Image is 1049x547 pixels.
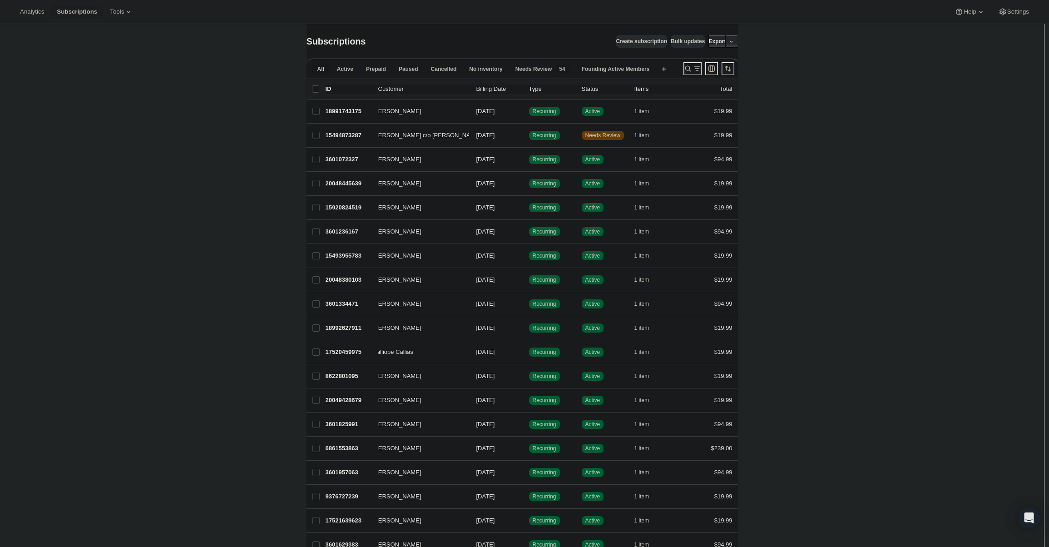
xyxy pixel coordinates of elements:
button: Create new view [657,63,671,75]
button: [PERSON_NAME] [373,273,464,287]
span: Subscriptions [57,8,97,15]
span: Recurring [533,373,556,380]
span: [DATE] [476,252,495,259]
span: [PERSON_NAME] [373,396,421,405]
span: Subscriptions [307,36,366,46]
span: 1 item [634,228,649,235]
span: [DATE] [476,300,495,307]
p: Customer [378,85,469,94]
div: Open Intercom Messenger [1018,507,1040,529]
button: Subscriptions [51,5,103,18]
button: 1 item [634,490,659,503]
button: [PERSON_NAME] [373,297,464,311]
button: 1 item [634,514,659,527]
span: Active [585,348,600,356]
span: [PERSON_NAME] [373,107,421,116]
p: Status [582,85,627,94]
span: 1 item [634,276,649,283]
p: 20049428679 [326,396,371,405]
span: Bulk updates [671,38,705,45]
span: 1 item [634,348,649,356]
button: Search and filter results [683,62,702,75]
div: 3601236167[PERSON_NAME][DATE]SuccessRecurringSuccessActive1 item$94.99 [326,225,732,238]
div: 9376727239[PERSON_NAME][DATE]SuccessRecurringSuccessActive1 item$19.99 [326,490,732,503]
span: [DATE] [476,421,495,428]
span: Tools [110,8,124,15]
button: Analytics [15,5,49,18]
span: Active [585,397,600,404]
button: Calliope Callias [373,345,464,359]
span: $94.99 [714,469,732,476]
span: Paused [399,65,418,73]
span: 1 item [634,180,649,187]
span: $94.99 [714,228,732,235]
button: [PERSON_NAME] [373,176,464,191]
span: 1 item [634,421,649,428]
span: Active [585,252,600,259]
span: [DATE] [476,108,495,114]
span: [DATE] [476,276,495,283]
button: 1 item [634,370,659,383]
span: [PERSON_NAME] c/o [PERSON_NAME] [373,131,481,140]
button: [PERSON_NAME] c/o [PERSON_NAME] [373,128,464,143]
span: 1 item [634,469,649,476]
div: 3601072327[PERSON_NAME][DATE]SuccessRecurringSuccessActive1 item$94.99 [326,153,732,166]
p: 17520459975 [326,348,371,357]
span: [DATE] [476,397,495,403]
span: Active [585,517,600,524]
p: Total [720,85,732,94]
button: 1 item [634,346,659,358]
span: [DATE] [476,469,495,476]
button: [PERSON_NAME] [373,224,464,239]
span: $19.99 [714,276,732,283]
span: [PERSON_NAME] [373,299,421,308]
span: $94.99 [714,300,732,307]
span: $19.99 [714,324,732,331]
button: [PERSON_NAME] [373,417,464,432]
span: 1 item [634,252,649,259]
span: [DATE] [476,132,495,139]
button: Settings [993,5,1034,18]
span: [PERSON_NAME] [373,323,421,333]
button: [PERSON_NAME] [373,513,464,528]
span: Active [585,180,600,187]
span: $19.99 [714,517,732,524]
span: Recurring [533,276,556,283]
span: 1 item [634,204,649,211]
button: [PERSON_NAME] [373,152,464,167]
span: Needs Review [515,65,552,73]
p: 3601334471 [326,299,371,308]
span: 54 [559,65,565,73]
span: Recurring [533,469,556,476]
span: Active [585,156,600,163]
span: Recurring [533,180,556,187]
span: [PERSON_NAME] [373,275,421,284]
div: 20049428679[PERSON_NAME][DATE]SuccessRecurringSuccessActive1 item$19.99 [326,394,732,407]
p: 15920824519 [326,203,371,212]
span: Recurring [533,252,556,259]
span: 1 item [634,517,649,524]
p: Billing Date [476,85,522,94]
button: 1 item [634,273,659,286]
span: Recurring [533,397,556,404]
span: Recurring [533,300,556,308]
button: Help [949,5,990,18]
span: Active [585,228,600,235]
span: Active [585,300,600,308]
span: Recurring [533,204,556,211]
span: Recurring [533,156,556,163]
span: [PERSON_NAME] [373,468,421,477]
span: Recurring [533,348,556,356]
span: [PERSON_NAME] [373,251,421,260]
span: Founding Active Members [582,65,650,73]
div: 17521639623[PERSON_NAME][DATE]SuccessRecurringSuccessActive1 item$19.99 [326,514,732,527]
span: [PERSON_NAME] [373,372,421,381]
button: 1 item [634,153,659,166]
span: 1 item [634,324,649,332]
button: 1 item [634,249,659,262]
span: 1 item [634,373,649,380]
span: [PERSON_NAME] [373,516,421,525]
button: [PERSON_NAME] [373,321,464,335]
button: 1 item [634,298,659,310]
span: [PERSON_NAME] [373,444,421,453]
